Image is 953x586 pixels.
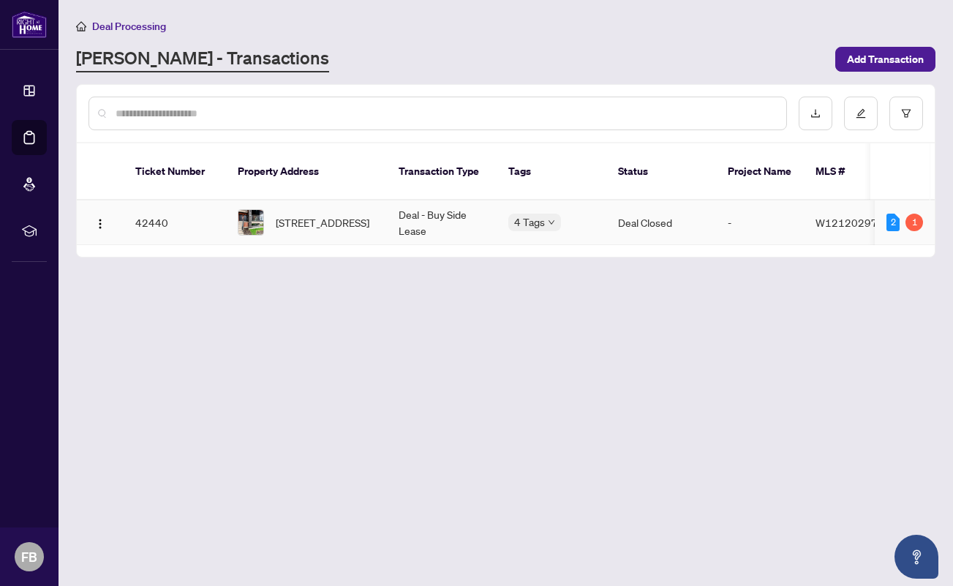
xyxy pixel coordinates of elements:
[12,11,47,38] img: logo
[804,143,892,200] th: MLS #
[124,143,226,200] th: Ticket Number
[226,143,387,200] th: Property Address
[387,200,497,245] td: Deal - Buy Side Lease
[901,108,911,119] span: filter
[92,20,166,33] span: Deal Processing
[886,214,900,231] div: 2
[606,143,716,200] th: Status
[844,97,878,130] button: edit
[548,219,555,226] span: down
[905,214,923,231] div: 1
[716,200,804,245] td: -
[889,97,923,130] button: filter
[810,108,821,119] span: download
[716,143,804,200] th: Project Name
[894,535,938,579] button: Open asap
[799,97,832,130] button: download
[815,216,878,229] span: W12120297
[606,200,716,245] td: Deal Closed
[514,214,545,230] span: 4 Tags
[76,46,329,72] a: [PERSON_NAME] - Transactions
[238,210,263,235] img: thumbnail-img
[847,48,924,71] span: Add Transaction
[76,21,86,31] span: home
[94,218,106,230] img: Logo
[276,214,369,230] span: [STREET_ADDRESS]
[21,546,37,567] span: FB
[124,200,226,245] td: 42440
[88,211,112,234] button: Logo
[856,108,866,119] span: edit
[835,47,935,72] button: Add Transaction
[497,143,606,200] th: Tags
[387,143,497,200] th: Transaction Type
